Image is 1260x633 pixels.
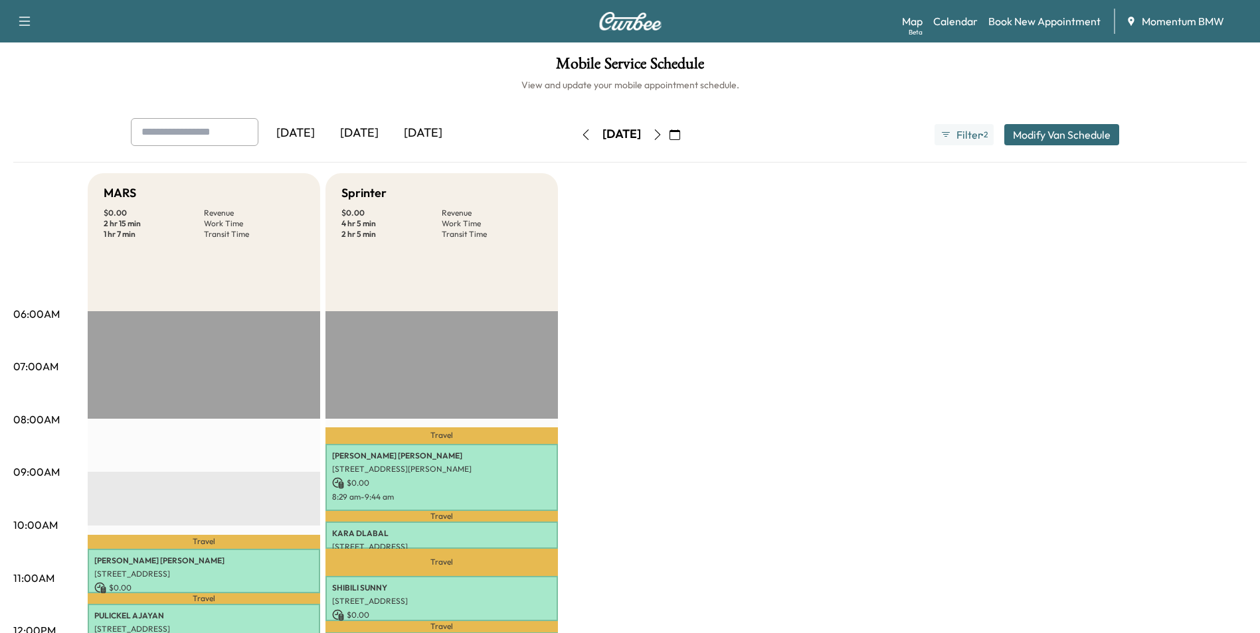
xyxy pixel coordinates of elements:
p: Revenue [442,208,542,218]
p: [STREET_ADDRESS] [332,541,551,552]
span: Momentum BMW [1142,13,1224,29]
button: Modify Van Schedule [1004,124,1119,145]
div: [DATE] [264,118,327,149]
p: 10:00AM [13,517,58,533]
p: 11:00AM [13,570,54,586]
p: $ 0.00 [104,208,204,218]
p: 4 hr 5 min [341,218,442,229]
p: 1 hr 7 min [104,229,204,240]
div: Beta [909,27,923,37]
span: 2 [984,129,988,140]
h1: Mobile Service Schedule [13,56,1247,78]
img: Curbee Logo [598,12,662,31]
p: 08:00AM [13,411,60,427]
p: 09:00AM [13,464,60,480]
p: 2 hr 15 min [104,218,204,229]
p: Travel [325,427,558,445]
p: 07:00AM [13,358,58,374]
span: ● [980,131,983,138]
p: Travel [88,593,320,604]
h5: Sprinter [341,184,387,202]
p: Travel [325,511,558,522]
p: Work Time [204,218,304,229]
p: $ 0.00 [332,477,551,489]
p: 8:29 am - 9:44 am [332,492,551,502]
p: KARA DLABAL [332,528,551,539]
a: Book New Appointment [988,13,1101,29]
p: Travel [88,535,320,548]
span: Filter [956,127,980,143]
p: SHIBILI SUNNY [332,583,551,593]
a: MapBeta [902,13,923,29]
p: [STREET_ADDRESS][PERSON_NAME] [332,464,551,474]
div: [DATE] [602,126,641,143]
h5: MARS [104,184,136,202]
p: Work Time [442,218,542,229]
div: [DATE] [327,118,391,149]
p: [STREET_ADDRESS] [94,569,314,579]
p: [PERSON_NAME] [PERSON_NAME] [94,555,314,566]
button: Filter●2 [935,124,993,145]
p: [STREET_ADDRESS] [332,596,551,606]
p: Travel [325,549,558,577]
p: Transit Time [442,229,542,240]
h6: View and update your mobile appointment schedule. [13,78,1247,92]
a: Calendar [933,13,978,29]
p: 2 hr 5 min [341,229,442,240]
p: Transit Time [204,229,304,240]
p: 06:00AM [13,306,60,322]
p: PULICKEL AJAYAN [94,610,314,621]
p: Revenue [204,208,304,218]
div: [DATE] [391,118,455,149]
p: $ 0.00 [94,582,314,594]
p: $ 0.00 [332,609,551,621]
p: [PERSON_NAME] [PERSON_NAME] [332,451,551,461]
p: $ 0.00 [341,208,442,218]
p: Travel [325,621,558,632]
